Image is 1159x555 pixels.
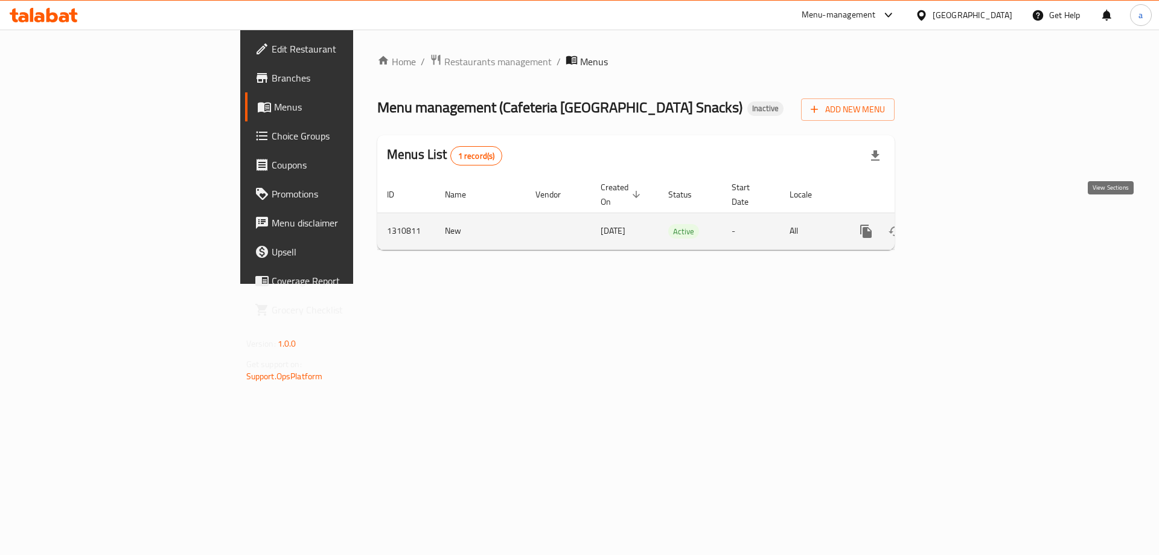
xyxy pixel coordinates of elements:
[450,146,503,165] div: Total records count
[451,150,502,162] span: 1 record(s)
[377,94,742,121] span: Menu management ( Cafeteria [GEOGRAPHIC_DATA] Snacks )
[245,63,434,92] a: Branches
[387,187,410,202] span: ID
[272,158,424,172] span: Coupons
[535,187,576,202] span: Vendor
[933,8,1012,22] div: [GEOGRAPHIC_DATA]
[881,217,910,246] button: Change Status
[272,274,424,288] span: Coverage Report
[445,187,482,202] span: Name
[246,336,276,351] span: Version:
[272,71,424,85] span: Branches
[272,303,424,317] span: Grocery Checklist
[852,217,881,246] button: more
[272,187,424,201] span: Promotions
[245,266,434,295] a: Coverage Report
[861,141,890,170] div: Export file
[732,180,765,209] span: Start Date
[747,103,784,114] span: Inactive
[272,129,424,143] span: Choice Groups
[580,54,608,69] span: Menus
[801,98,895,121] button: Add New Menu
[272,216,424,230] span: Menu disclaimer
[246,368,323,384] a: Support.OpsPlatform
[274,100,424,114] span: Menus
[245,34,434,63] a: Edit Restaurant
[668,225,699,239] span: Active
[811,102,885,117] span: Add New Menu
[387,146,502,165] h2: Menus List
[668,224,699,239] div: Active
[842,176,977,213] th: Actions
[668,187,707,202] span: Status
[245,121,434,150] a: Choice Groups
[245,92,434,121] a: Menus
[435,213,526,249] td: New
[272,42,424,56] span: Edit Restaurant
[245,237,434,266] a: Upsell
[377,54,895,69] nav: breadcrumb
[1138,8,1143,22] span: a
[377,176,977,250] table: enhanced table
[790,187,828,202] span: Locale
[245,179,434,208] a: Promotions
[557,54,561,69] li: /
[601,223,625,239] span: [DATE]
[430,54,552,69] a: Restaurants management
[272,245,424,259] span: Upsell
[245,150,434,179] a: Coupons
[245,208,434,237] a: Menu disclaimer
[780,213,842,249] td: All
[245,295,434,324] a: Grocery Checklist
[278,336,296,351] span: 1.0.0
[802,8,876,22] div: Menu-management
[444,54,552,69] span: Restaurants management
[747,101,784,116] div: Inactive
[722,213,780,249] td: -
[601,180,644,209] span: Created On
[246,356,302,372] span: Get support on:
